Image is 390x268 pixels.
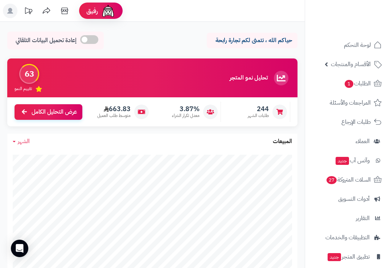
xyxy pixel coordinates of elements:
a: التقارير [309,210,386,227]
a: وآتس آبجديد [309,152,386,169]
span: أدوات التسويق [338,194,370,204]
a: الشهر [13,137,30,146]
span: التطبيقات والخدمات [325,232,370,243]
a: السلات المتروكة27 [309,171,386,188]
span: إعادة تحميل البيانات التلقائي [16,36,77,45]
span: 244 [248,105,269,113]
img: ai-face.png [101,4,115,18]
a: التطبيقات والخدمات [309,229,386,246]
a: المراجعات والأسئلة [309,94,386,111]
p: حياكم الله ، نتمنى لكم تجارة رابحة [212,36,292,45]
span: معدل تكرار الشراء [172,113,200,119]
a: تطبيق المتجرجديد [309,248,386,265]
span: 1 [345,80,353,88]
h3: تحليل نمو المتجر [230,75,268,81]
span: الأقسام والمنتجات [331,59,371,69]
span: الشهر [18,137,30,146]
span: تقييم النمو [15,86,32,92]
span: 663.83 [97,105,131,113]
a: أدوات التسويق [309,190,386,208]
a: لوحة التحكم [309,36,386,54]
span: السلات المتروكة [326,175,371,185]
span: طلبات الإرجاع [341,117,371,127]
span: رفيق [86,7,98,15]
span: الطلبات [344,78,371,89]
span: لوحة التحكم [344,40,371,50]
a: طلبات الإرجاع [309,113,386,131]
span: 27 [327,176,337,184]
a: العملاء [309,133,386,150]
span: التقارير [356,213,370,223]
span: طلبات الشهر [248,113,269,119]
span: متوسط طلب العميل [97,113,131,119]
a: عرض التحليل الكامل [15,104,82,120]
span: وآتس آب [335,155,370,166]
span: المراجعات والأسئلة [330,98,371,108]
span: جديد [328,253,341,261]
span: عرض التحليل الكامل [32,108,77,116]
a: الطلبات1 [309,75,386,92]
div: Open Intercom Messenger [11,240,28,257]
img: logo-2.png [341,20,383,35]
span: 3.87% [172,105,200,113]
h3: المبيعات [273,138,292,145]
a: تحديثات المنصة [19,4,37,20]
span: العملاء [356,136,370,146]
span: تطبيق المتجر [327,252,370,262]
span: جديد [336,157,349,165]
